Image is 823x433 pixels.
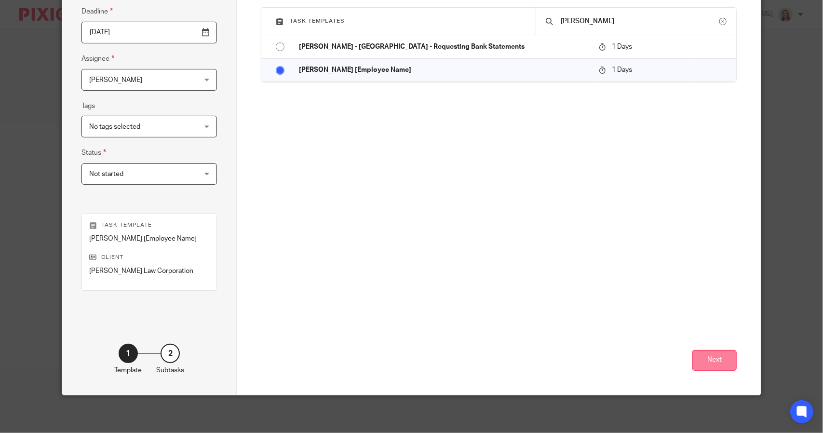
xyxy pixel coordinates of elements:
[89,77,142,83] span: [PERSON_NAME]
[692,350,737,371] button: Next
[156,365,184,375] p: Subtasks
[89,266,209,276] p: [PERSON_NAME] Law Corporation
[81,53,114,64] label: Assignee
[81,6,113,17] label: Deadline
[290,18,345,24] span: Task templates
[81,147,106,158] label: Status
[299,65,589,75] p: [PERSON_NAME] [Employee Name]
[89,254,209,261] p: Client
[81,22,217,43] input: Pick a date
[119,344,138,363] div: 1
[560,16,719,27] input: Search...
[612,67,633,73] span: 1 Days
[89,221,209,229] p: Task template
[89,171,123,177] span: Not started
[612,43,633,50] span: 1 Days
[299,42,589,52] p: [PERSON_NAME] - [GEOGRAPHIC_DATA] - Requesting Bank Statements
[161,344,180,363] div: 2
[89,123,140,130] span: No tags selected
[81,101,95,111] label: Tags
[114,365,142,375] p: Template
[89,234,209,244] p: [PERSON_NAME] [Employee Name]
